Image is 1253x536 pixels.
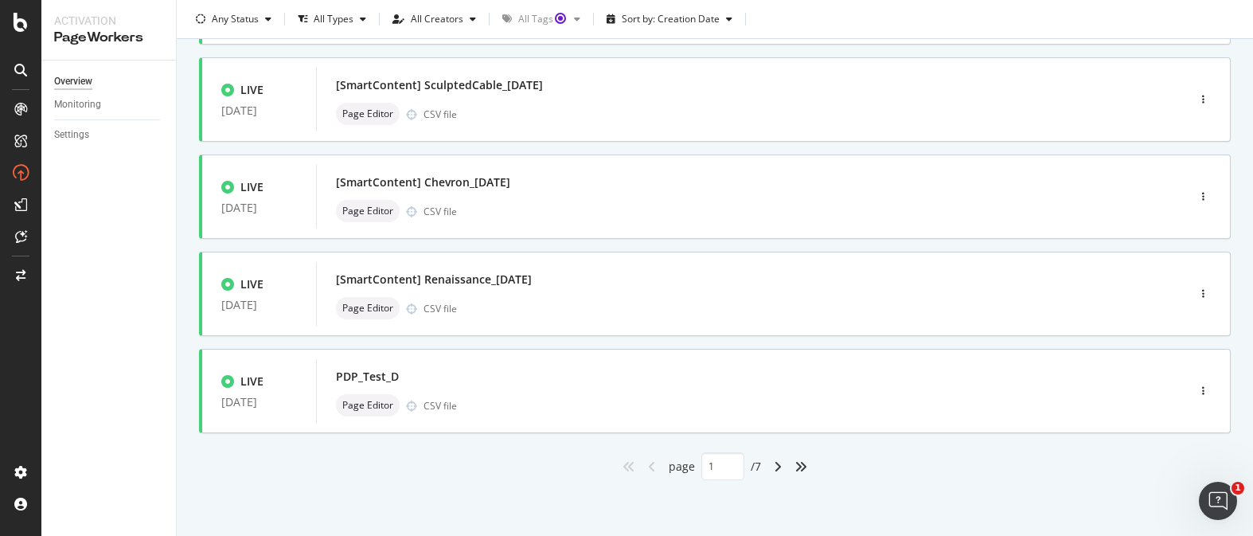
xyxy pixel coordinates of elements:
[54,96,165,113] a: Monitoring
[240,374,263,389] div: LIVE
[336,103,400,125] div: neutral label
[336,369,399,385] div: PDP_Test_D
[336,200,400,222] div: neutral label
[221,104,297,117] div: [DATE]
[240,82,263,98] div: LIVE
[1199,482,1237,520] iframe: Intercom live chat
[788,454,814,479] div: angles-right
[386,6,482,32] button: All Creators
[240,276,263,292] div: LIVE
[342,401,393,410] span: Page Editor
[54,29,163,47] div: PageWorkers
[212,14,259,24] div: Any Status
[54,127,165,143] a: Settings
[221,299,297,311] div: [DATE]
[336,297,400,319] div: neutral label
[669,452,761,480] div: page / 7
[342,206,393,216] span: Page Editor
[54,13,163,29] div: Activation
[1232,482,1244,495] span: 1
[54,96,101,113] div: Monitoring
[221,396,297,409] div: [DATE]
[642,454,662,479] div: angle-left
[189,6,278,32] button: Any Status
[54,127,89,143] div: Settings
[336,174,510,190] div: [SmartContent] Chevron_[DATE]
[518,14,568,24] div: All Tags
[221,201,297,214] div: [DATE]
[54,73,92,90] div: Overview
[424,302,457,315] div: CSV file
[314,14,353,24] div: All Types
[54,73,165,90] a: Overview
[424,205,457,218] div: CSV file
[622,14,720,24] div: Sort by: Creation Date
[342,303,393,313] span: Page Editor
[411,14,463,24] div: All Creators
[616,454,642,479] div: angles-left
[424,108,457,121] div: CSV file
[767,454,788,479] div: angle-right
[336,394,400,417] div: neutral label
[342,109,393,119] span: Page Editor
[240,179,263,195] div: LIVE
[600,6,739,32] button: Sort by: Creation Date
[336,77,543,93] div: [SmartContent] SculptedCable_[DATE]
[424,399,457,413] div: CSV file
[336,272,532,288] div: [SmartContent] Renaissance_[DATE]
[291,6,373,32] button: All Types
[553,11,568,25] div: Tooltip anchor
[496,6,587,32] button: All TagsTooltip anchor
